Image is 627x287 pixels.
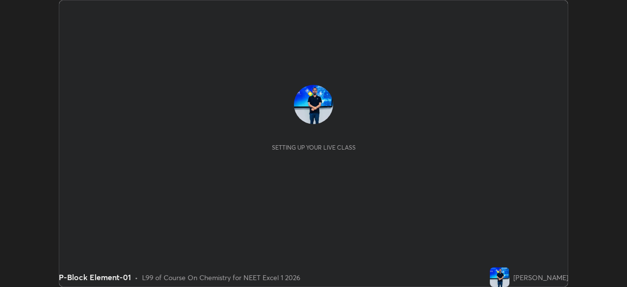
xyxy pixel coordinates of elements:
[272,144,356,151] div: Setting up your live class
[135,272,138,283] div: •
[142,272,300,283] div: L99 of Course On Chemistry for NEET Excel 1 2026
[294,85,333,124] img: 3ec33bfbc6c04ccc868b4bb0369a361e.jpg
[513,272,568,283] div: [PERSON_NAME]
[59,271,131,283] div: P-Block Element-01
[490,267,509,287] img: 3ec33bfbc6c04ccc868b4bb0369a361e.jpg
